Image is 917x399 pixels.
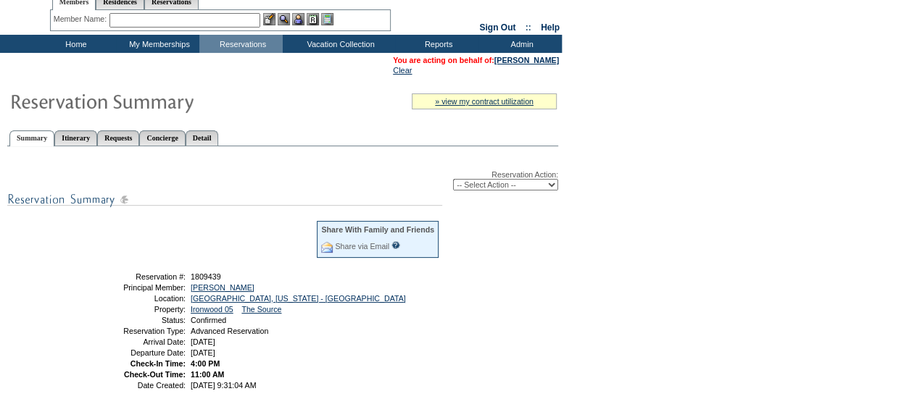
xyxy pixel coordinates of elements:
strong: Check-Out Time: [124,370,186,379]
td: Status: [82,316,186,324]
td: Reservation Type: [82,327,186,335]
img: Reservations [307,13,319,25]
img: View [278,13,290,25]
img: Reservaton Summary [9,86,299,115]
span: [DATE] [191,337,215,346]
td: Admin [478,35,562,53]
strong: Check-In Time: [130,359,186,368]
a: Share via Email [335,242,389,251]
span: [DATE] [191,348,215,357]
a: Sign Out [479,22,515,33]
td: Location: [82,294,186,303]
div: Reservation Action: [7,170,558,190]
td: Date Created: [82,381,186,390]
a: » view my contract utilization [435,97,534,106]
input: What is this? [391,241,400,249]
span: 11:00 AM [191,370,224,379]
td: Departure Date: [82,348,186,357]
img: subTtlResSummary.gif [7,190,442,209]
span: :: [526,22,531,33]
a: [PERSON_NAME] [494,56,559,64]
a: Summary [9,130,54,146]
div: Member Name: [54,13,109,25]
span: You are acting on behalf of: [393,56,559,64]
a: Ironwood 05 [191,305,233,314]
td: Principal Member: [82,283,186,292]
td: Reports [395,35,478,53]
a: Clear [393,66,412,75]
a: The Source [241,305,281,314]
td: Arrival Date: [82,337,186,346]
a: [GEOGRAPHIC_DATA], [US_STATE] - [GEOGRAPHIC_DATA] [191,294,406,303]
span: Advanced Reservation [191,327,268,335]
span: [DATE] 9:31:04 AM [191,381,256,390]
span: Confirmed [191,316,226,324]
td: Property: [82,305,186,314]
td: Home [33,35,116,53]
a: Itinerary [54,130,97,146]
td: Reservations [199,35,283,53]
img: b_edit.gif [263,13,275,25]
a: Help [541,22,560,33]
img: Impersonate [292,13,304,25]
img: b_calculator.gif [321,13,333,25]
div: Share With Family and Friends [321,225,434,234]
span: 4:00 PM [191,359,220,368]
td: Vacation Collection [283,35,395,53]
a: Detail [186,130,219,146]
td: Reservation #: [82,272,186,281]
a: Requests [97,130,139,146]
a: [PERSON_NAME] [191,283,254,292]
a: Concierge [139,130,185,146]
span: 1809439 [191,272,221,281]
td: My Memberships [116,35,199,53]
